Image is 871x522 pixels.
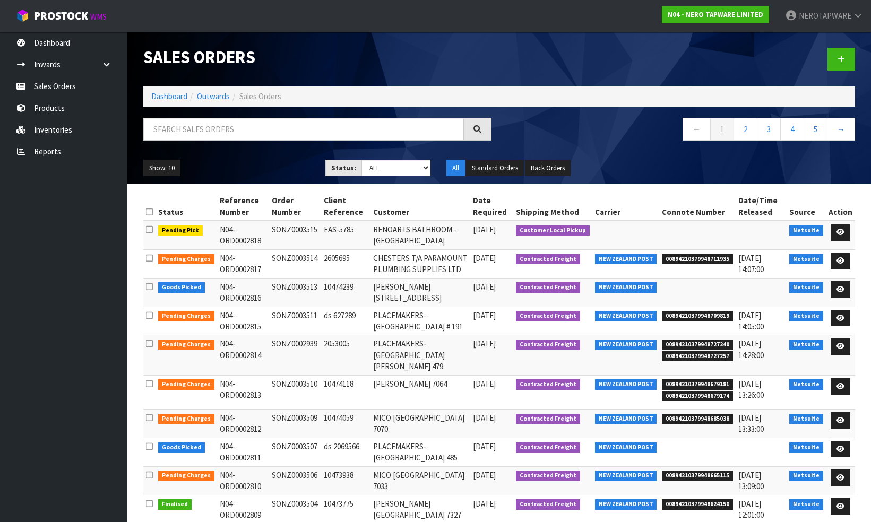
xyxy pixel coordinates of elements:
span: Pending Charges [158,471,214,481]
span: 00894210379948709819 [662,311,733,321]
span: NEW ZEALAND POST [595,471,657,481]
span: [DATE] 13:09:00 [738,470,764,491]
td: SONZ0003506 [269,466,321,495]
span: Contracted Freight [516,311,580,321]
th: Date/Time Released [736,192,787,221]
td: N04-ORD0002813 [217,375,269,409]
td: N04-ORD0002814 [217,335,269,375]
strong: N04 - NERO TAPWARE LIMITED [668,10,763,19]
span: NEW ZEALAND POST [595,311,657,321]
span: [DATE] 14:07:00 [738,253,764,274]
td: MICO [GEOGRAPHIC_DATA] 7070 [370,410,471,438]
span: [DATE] [473,413,496,423]
th: Connote Number [659,192,736,221]
button: Back Orders [525,160,571,177]
span: Pending Charges [158,379,214,390]
span: NEW ZEALAND POST [595,442,657,453]
a: 5 [804,118,827,141]
nav: Page navigation [507,118,856,144]
span: NEW ZEALAND POST [595,499,657,510]
span: ProStock [34,9,88,23]
span: Contracted Freight [516,282,580,293]
span: Contracted Freight [516,471,580,481]
td: 10474239 [321,278,370,307]
span: [DATE] 13:33:00 [738,413,764,434]
span: Netsuite [789,471,823,481]
td: N04-ORD0002815 [217,307,269,335]
span: [DATE] [473,282,496,292]
span: Netsuite [789,442,823,453]
span: [DATE] [473,224,496,234]
img: cube-alt.png [16,9,29,22]
td: SONZ0003515 [269,221,321,249]
td: N04-ORD0002818 [217,221,269,249]
td: PLACEMAKERS-[GEOGRAPHIC_DATA][PERSON_NAME] 479 [370,335,471,375]
button: Show: 10 [143,160,180,177]
a: ← [683,118,711,141]
span: 00894210379948624150 [662,499,733,510]
a: Outwards [197,91,230,101]
span: Finalised [158,499,192,510]
td: N04-ORD0002812 [217,410,269,438]
td: PLACEMAKERS-[GEOGRAPHIC_DATA] 485 [370,438,471,466]
td: ds 2069566 [321,438,370,466]
span: 00894210379948679174 [662,391,733,402]
span: [DATE] 14:28:00 [738,338,764,360]
span: Pending Charges [158,340,214,350]
a: → [827,118,855,141]
span: Netsuite [789,340,823,350]
td: EAS-5785 [321,221,370,249]
span: NEW ZEALAND POST [595,414,657,424]
a: Dashboard [151,91,187,101]
span: [DATE] 13:26:00 [738,379,764,400]
td: N04-ORD0002811 [217,438,269,466]
span: Netsuite [789,499,823,510]
span: [DATE] [473,470,496,480]
span: NEW ZEALAND POST [595,282,657,293]
span: 00894210379948727257 [662,351,733,362]
span: Contracted Freight [516,379,580,390]
span: Sales Orders [239,91,281,101]
span: 00894210379948665115 [662,471,733,481]
span: [DATE] [473,253,496,263]
button: All [446,160,465,177]
th: Reference Number [217,192,269,221]
span: Netsuite [789,311,823,321]
th: Order Number [269,192,321,221]
a: 2 [734,118,757,141]
td: 2605695 [321,249,370,278]
span: Customer Local Pickup [516,225,590,236]
td: RENOARTS BATHROOM - [GEOGRAPHIC_DATA] [370,221,471,249]
span: Netsuite [789,282,823,293]
th: Date Required [470,192,513,221]
td: SONZ0003510 [269,375,321,409]
span: NEW ZEALAND POST [595,379,657,390]
span: NEW ZEALAND POST [595,340,657,350]
td: MICO [GEOGRAPHIC_DATA] 7033 [370,466,471,495]
span: NEROTAPWARE [799,11,851,21]
span: Pending Charges [158,311,214,321]
td: ds 627289 [321,307,370,335]
td: SONZ0003514 [269,249,321,278]
span: Pending Charges [158,414,214,424]
span: 00894210379948727240 [662,340,733,350]
td: SONZ0003511 [269,307,321,335]
span: [DATE] [473,441,496,451]
span: 00894210379948685038 [662,414,733,424]
td: SONZ0002939 [269,335,321,375]
td: N04-ORD0002817 [217,249,269,278]
strong: Status: [331,163,356,172]
a: 3 [757,118,781,141]
td: [PERSON_NAME] 7064 [370,375,471,409]
span: Contracted Freight [516,340,580,350]
span: Goods Picked [158,282,205,293]
span: Contracted Freight [516,442,580,453]
span: Pending Pick [158,225,203,236]
td: SONZ0003507 [269,438,321,466]
a: 1 [710,118,734,141]
span: Netsuite [789,414,823,424]
span: [DATE] [473,499,496,509]
small: WMS [90,12,107,22]
span: 00894210379948711935 [662,254,733,265]
td: 2053005 [321,335,370,375]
